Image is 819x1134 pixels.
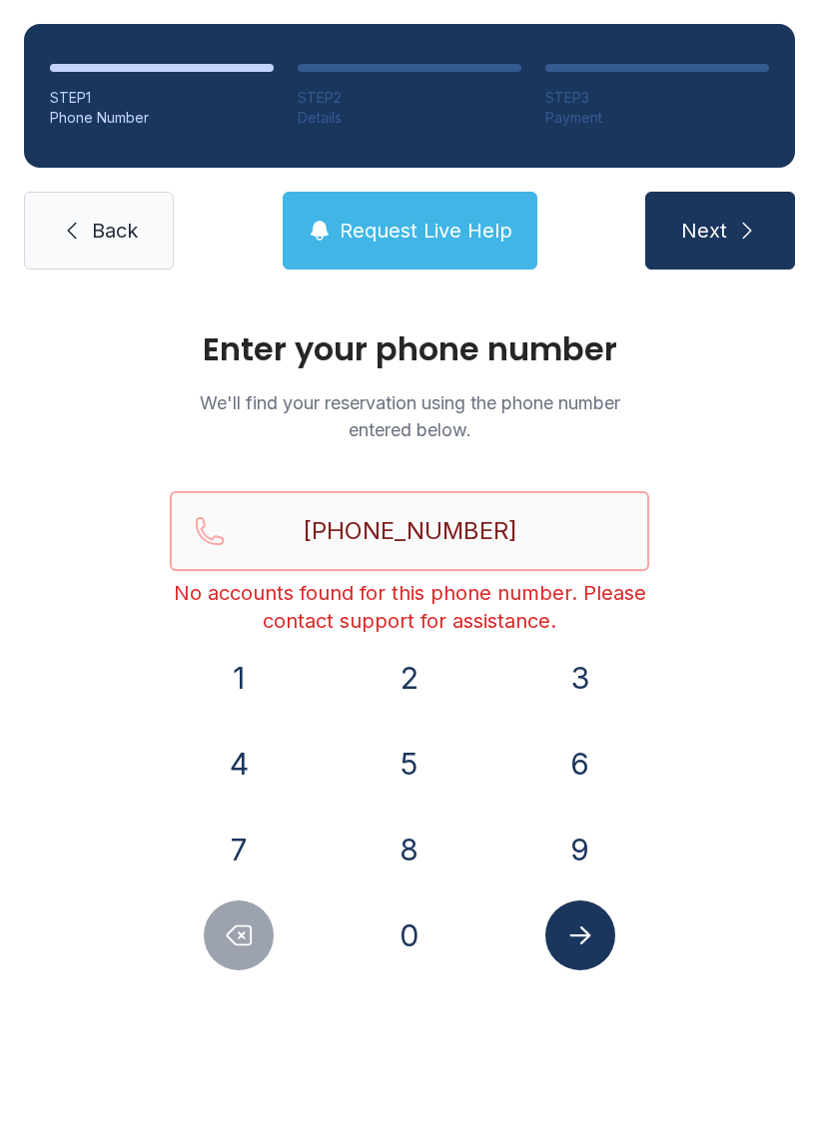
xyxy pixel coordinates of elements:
button: 6 [545,729,615,799]
div: STEP 1 [50,88,274,108]
span: Back [92,217,138,245]
span: Next [681,217,727,245]
button: 2 [375,643,444,713]
div: STEP 2 [298,88,521,108]
button: 8 [375,815,444,884]
div: No accounts found for this phone number. Please contact support for assistance. [170,579,649,635]
div: STEP 3 [545,88,769,108]
button: 5 [375,729,444,799]
div: Payment [545,108,769,128]
h1: Enter your phone number [170,333,649,365]
button: 9 [545,815,615,884]
input: Reservation phone number [170,491,649,571]
button: 3 [545,643,615,713]
button: 1 [204,643,274,713]
button: 4 [204,729,274,799]
div: Details [298,108,521,128]
button: 0 [375,900,444,970]
button: Submit lookup form [545,900,615,970]
span: Request Live Help [340,217,512,245]
button: 7 [204,815,274,884]
div: Phone Number [50,108,274,128]
button: Delete number [204,900,274,970]
p: We'll find your reservation using the phone number entered below. [170,389,649,443]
